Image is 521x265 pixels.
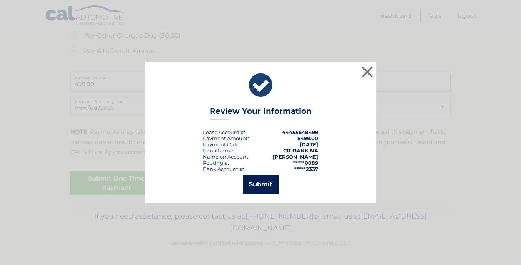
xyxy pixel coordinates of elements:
[360,64,375,79] button: ×
[203,160,229,166] div: Routing #:
[203,129,245,135] div: Lease Account #:
[282,129,318,135] strong: 44455648499
[203,147,234,154] div: Bank Name:
[300,141,318,147] span: [DATE]
[283,147,318,154] strong: CITIBANK NA
[273,154,318,160] strong: [PERSON_NAME]
[203,141,241,147] div: :
[243,175,279,194] button: Submit
[203,154,249,160] div: Name on Account:
[203,141,239,147] span: Payment Date
[210,106,312,120] h3: Review Your Information
[203,166,244,172] div: Bank Account #:
[203,135,249,141] div: Payment Amount:
[297,135,318,141] span: $499.00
